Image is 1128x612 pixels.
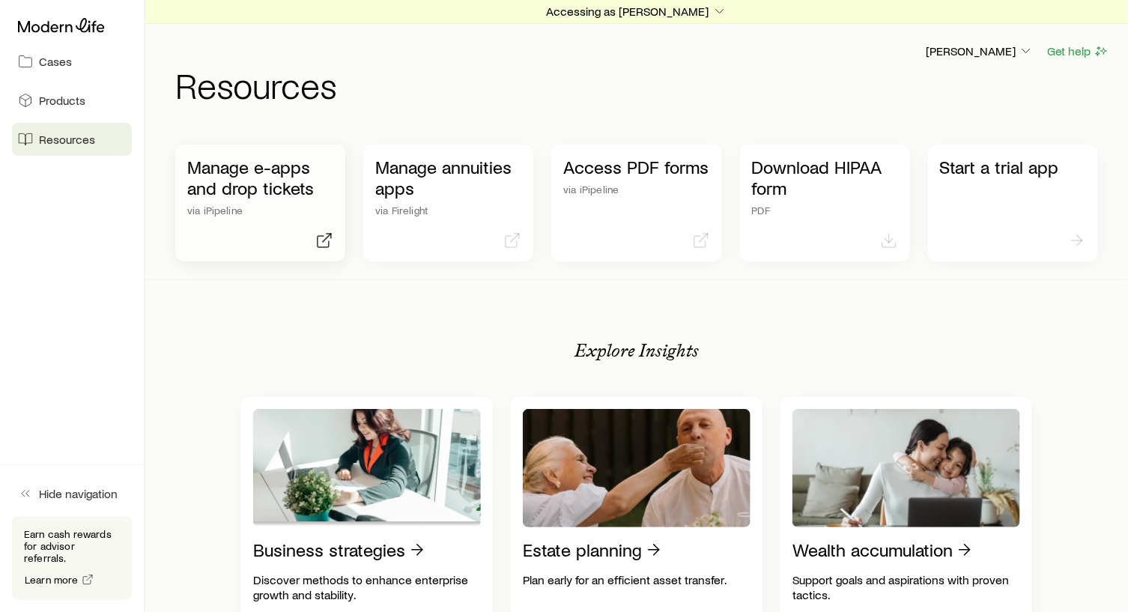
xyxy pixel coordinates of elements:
[39,93,85,108] span: Products
[523,572,751,587] p: Plan early for an efficient asset transfer.
[25,575,79,585] span: Learn more
[574,340,699,361] p: Explore Insights
[12,516,132,600] div: Earn cash rewards for advisor referrals.Learn more
[740,145,910,261] a: Download HIPAA formPDF
[523,539,642,560] p: Estate planning
[752,204,898,216] p: PDF
[940,157,1086,178] p: Start a trial app
[926,43,1034,58] p: [PERSON_NAME]
[12,477,132,510] button: Hide navigation
[253,409,481,527] img: Business strategies
[253,539,405,560] p: Business strategies
[187,157,333,199] p: Manage e-apps and drop tickets
[375,157,521,199] p: Manage annuities apps
[12,45,132,78] a: Cases
[175,67,1110,103] h1: Resources
[547,4,727,19] p: Accessing as [PERSON_NAME]
[24,528,120,564] p: Earn cash rewards for advisor referrals.
[39,486,118,501] span: Hide navigation
[187,204,333,216] p: via iPipeline
[792,572,1020,602] p: Support goals and aspirations with proven tactics.
[39,132,95,147] span: Resources
[752,157,898,199] p: Download HIPAA form
[792,539,953,560] p: Wealth accumulation
[563,157,709,178] p: Access PDF forms
[375,204,521,216] p: via Firelight
[12,84,132,117] a: Products
[925,43,1034,61] button: [PERSON_NAME]
[792,409,1020,527] img: Wealth accumulation
[12,123,132,156] a: Resources
[1046,43,1110,60] button: Get help
[39,54,72,69] span: Cases
[253,572,481,602] p: Discover methods to enhance enterprise growth and stability.
[563,184,709,196] p: via iPipeline
[523,409,751,527] img: Estate planning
